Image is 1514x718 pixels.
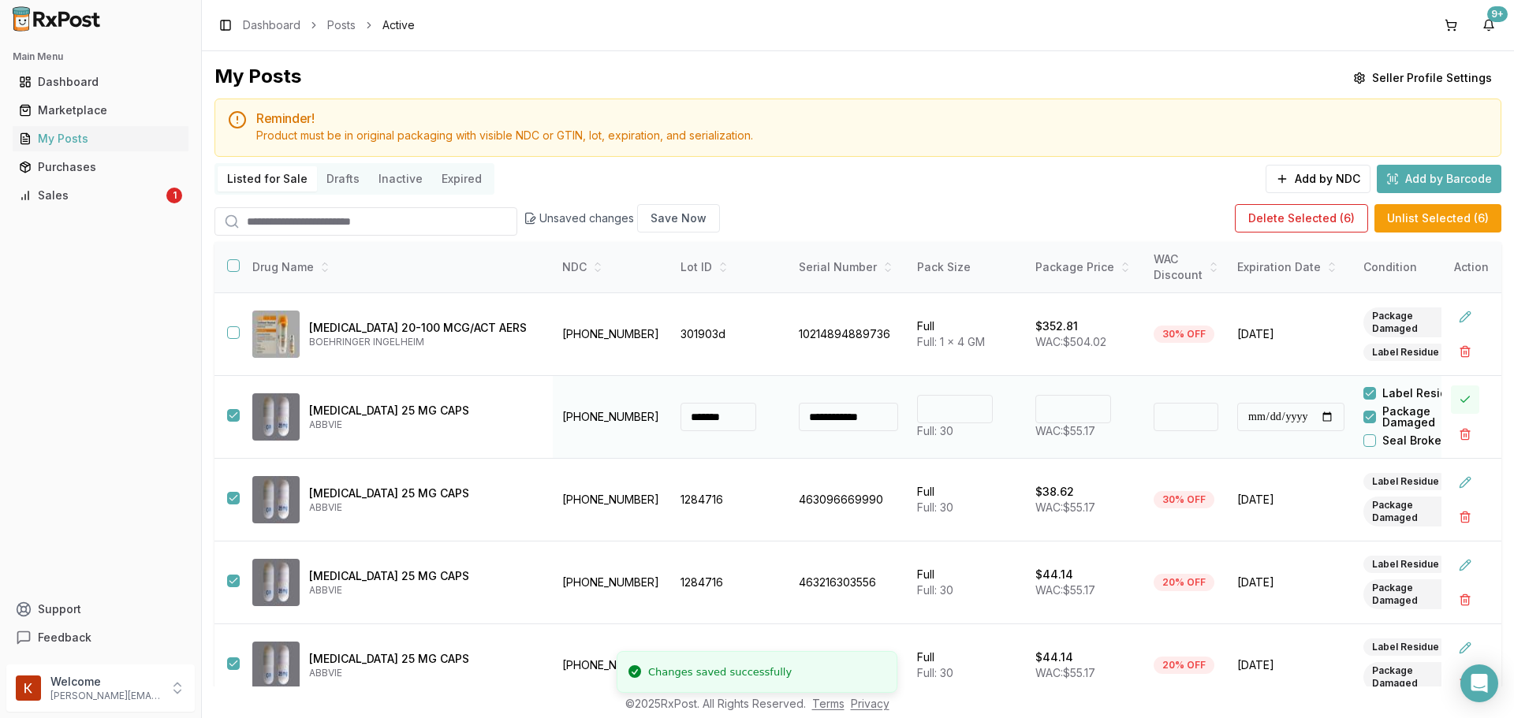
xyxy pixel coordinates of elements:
[1035,424,1095,437] span: WAC: $55.17
[851,697,889,710] a: Privacy
[917,500,953,514] span: Full: 30
[1035,484,1074,500] p: $38.62
[19,74,182,90] div: Dashboard
[6,69,195,95] button: Dashboard
[562,259,662,275] div: NDC
[1441,242,1501,293] th: Action
[19,188,163,203] div: Sales
[1363,307,1463,337] div: Package Damaged
[214,64,301,92] div: My Posts
[50,674,160,690] p: Welcome
[6,183,195,208] button: Sales1
[908,242,1026,293] th: Pack Size
[309,320,540,336] p: [MEDICAL_DATA] 20-100 MCG/ACT AERS
[6,623,195,652] button: Feedback
[327,17,356,33] a: Posts
[524,204,720,233] div: Unsaved changes
[13,50,188,63] h2: Main Menu
[309,485,540,501] p: [MEDICAL_DATA] 25 MG CAPS
[1451,385,1479,414] button: Close
[637,204,720,233] button: Save Now
[256,128,1488,143] div: Product must be in original packaging with visible NDC or GTIN, lot, expiration, and serialization.
[1154,657,1214,674] div: 20% OFF
[1154,574,1214,591] div: 20% OFF
[1476,13,1501,38] button: 9+
[1451,551,1479,579] button: Edit
[1451,668,1479,697] button: Delete
[309,568,540,584] p: [MEDICAL_DATA] 25 MG CAPS
[252,559,300,606] img: Gengraf 25 MG CAPS
[1363,473,1448,490] div: Label Residue
[6,98,195,123] button: Marketplace
[908,459,1026,541] td: Full
[1460,664,1498,702] div: Open Intercom Messenger
[917,666,953,679] span: Full: 30
[1235,204,1368,233] button: Delete Selected (6)
[553,541,671,624] td: [PHONE_NUMBER]
[256,112,1488,125] h5: Reminder!
[1035,666,1095,679] span: WAC: $55.17
[671,624,789,707] td: 1284716
[553,293,671,376] td: [PHONE_NUMBER]
[1154,326,1214,343] div: 30% OFF
[908,541,1026,624] td: Full
[1035,500,1095,514] span: WAC: $55.17
[6,595,195,623] button: Support
[1451,586,1479,614] button: Delete
[309,584,540,597] p: ABBVIE
[309,501,540,514] p: ABBVIE
[6,6,107,32] img: RxPost Logo
[1154,251,1218,283] div: WAC Discount
[1487,6,1508,22] div: 9+
[309,336,540,348] p: BOEHRINGER INGELHEIM
[1363,638,1448,656] div: Label Residue
[917,583,953,597] span: Full: 30
[50,690,160,702] p: [PERSON_NAME][EMAIL_ADDRESS][DOMAIN_NAME]
[309,667,540,679] p: ABBVIE
[1154,491,1214,508] div: 30% OFF
[13,96,188,125] a: Marketplace
[1237,492,1344,508] span: [DATE]
[1035,259,1135,275] div: Package Price
[1237,657,1344,673] span: [DATE]
[252,642,300,689] img: Gengraf 25 MG CAPS
[671,541,789,624] td: 1284716
[13,68,188,96] a: Dashboard
[789,541,908,624] td: 463216303556
[812,697,845,710] a: Terms
[1374,204,1501,233] button: Unlist Selected (6)
[1266,165,1370,193] button: Add by NDC
[648,664,792,680] div: Changes saved successfully
[243,17,415,33] nav: breadcrumb
[369,166,432,192] button: Inactive
[1382,406,1472,428] label: Package Damaged
[1363,556,1448,573] div: Label Residue
[1451,503,1479,531] button: Delete
[1035,567,1073,582] p: $44.14
[799,259,898,275] div: Serial Number
[19,131,182,147] div: My Posts
[252,476,300,523] img: Gengraf 25 MG CAPS
[13,125,188,153] a: My Posts
[1377,165,1501,193] button: Add by Barcode
[553,624,671,707] td: [PHONE_NUMBER]
[218,166,317,192] button: Listed for Sale
[908,624,1026,707] td: Full
[1451,634,1479,662] button: Edit
[1237,326,1344,342] span: [DATE]
[671,459,789,541] td: 1284716
[13,153,188,181] a: Purchases
[553,376,671,459] td: [PHONE_NUMBER]
[19,102,182,118] div: Marketplace
[917,335,985,348] span: Full: 1 x 4 GM
[309,419,540,431] p: ABBVIE
[681,259,780,275] div: Lot ID
[19,159,182,175] div: Purchases
[917,424,953,437] span: Full: 30
[1035,318,1078,334] p: $352.81
[6,126,195,151] button: My Posts
[1382,435,1449,446] label: Seal Broken
[252,311,300,358] img: Combivent Respimat 20-100 MCG/ACT AERS
[789,293,908,376] td: 10214894889736
[1363,344,1448,361] div: Label Residue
